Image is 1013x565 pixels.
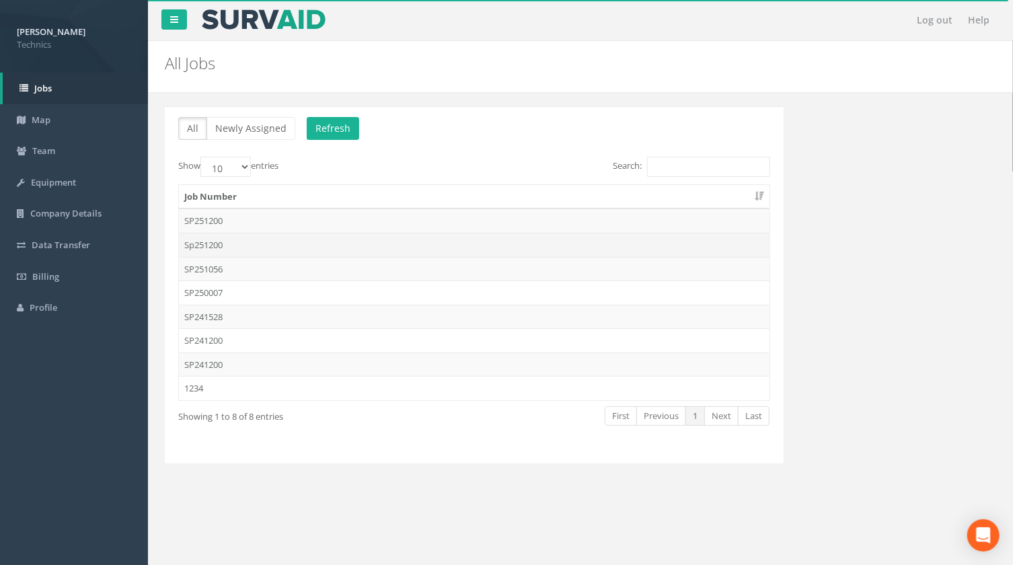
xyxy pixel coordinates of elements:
[613,157,770,177] label: Search:
[179,352,770,377] td: SP241200
[179,305,770,329] td: SP241528
[30,301,57,313] span: Profile
[307,117,359,140] button: Refresh
[17,22,131,50] a: [PERSON_NAME] Technics
[32,145,55,157] span: Team
[31,176,76,188] span: Equipment
[17,38,131,51] span: Technics
[647,157,770,177] input: Search:
[179,233,770,257] td: Sp251200
[17,26,85,38] strong: [PERSON_NAME]
[605,406,637,426] a: First
[178,405,413,423] div: Showing 1 to 8 of 8 entries
[32,239,90,251] span: Data Transfer
[179,209,770,233] td: SP251200
[179,257,770,281] td: SP251056
[738,406,770,426] a: Last
[207,117,295,140] button: Newly Assigned
[32,270,59,282] span: Billing
[179,185,770,209] th: Job Number: activate to sort column ascending
[30,207,102,219] span: Company Details
[636,406,686,426] a: Previous
[704,406,739,426] a: Next
[165,54,854,72] h2: All Jobs
[179,376,770,400] td: 1234
[178,117,207,140] button: All
[3,73,148,104] a: Jobs
[32,114,50,126] span: Map
[967,519,1000,552] div: Open Intercom Messenger
[178,157,278,177] label: Show entries
[34,82,52,94] span: Jobs
[179,328,770,352] td: SP241200
[179,280,770,305] td: SP250007
[685,406,705,426] a: 1
[200,157,251,177] select: Showentries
